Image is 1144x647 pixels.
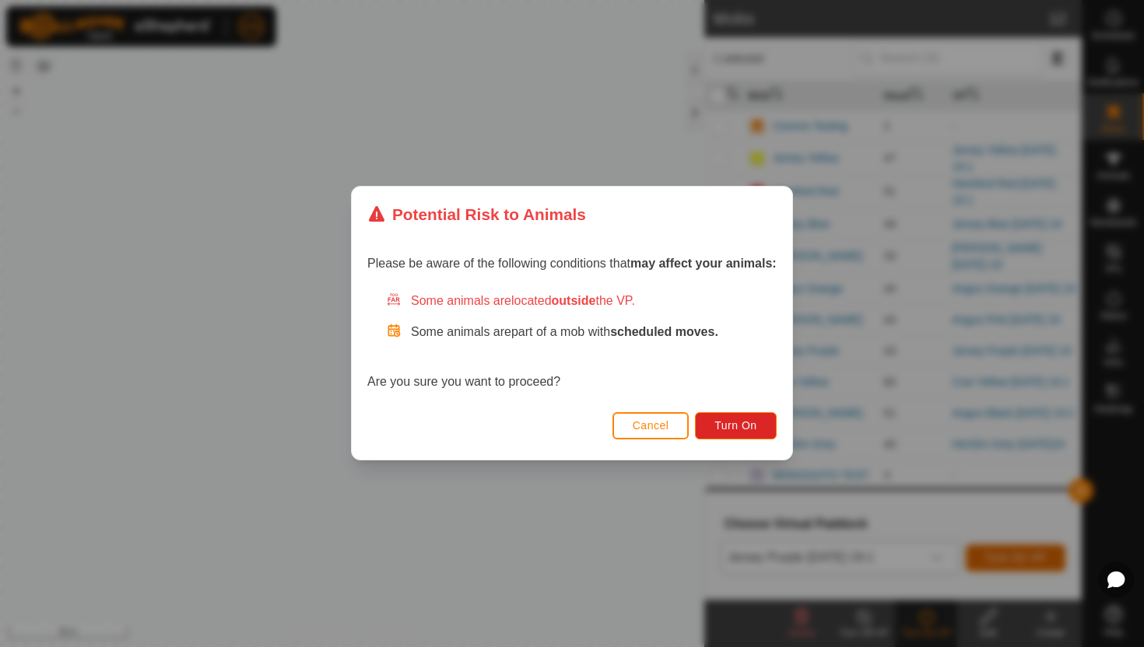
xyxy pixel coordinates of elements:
p: Some animals are [411,323,777,342]
div: Potential Risk to Animals [367,202,586,226]
span: part of a mob with [511,326,718,339]
button: Turn On [696,412,777,439]
span: Cancel [633,420,669,432]
div: Some animals are [386,292,777,311]
span: Turn On [715,420,757,432]
div: Are you sure you want to proceed? [367,292,777,392]
strong: may affect your animals: [630,257,777,271]
strong: outside [552,295,596,308]
strong: scheduled moves. [610,326,718,339]
button: Cancel [612,412,690,439]
span: Please be aware of the following conditions that [367,257,777,271]
span: located the VP. [511,295,635,308]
